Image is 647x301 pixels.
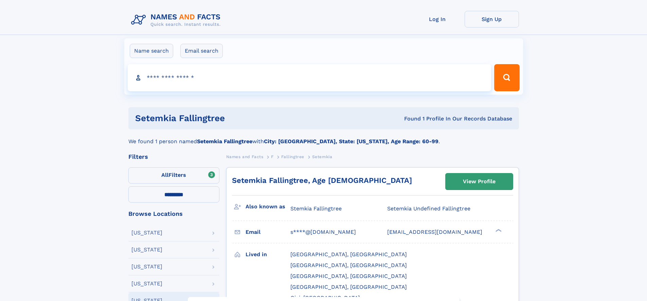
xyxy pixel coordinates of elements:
[281,152,304,161] a: Fallingtree
[494,228,502,233] div: ❯
[197,138,252,145] b: Setemkia Fallingtree
[494,64,519,91] button: Search Button
[290,284,407,290] span: [GEOGRAPHIC_DATA], [GEOGRAPHIC_DATA]
[271,152,274,161] a: F
[131,281,162,286] div: [US_STATE]
[128,167,219,184] label: Filters
[180,44,223,58] label: Email search
[463,174,496,189] div: View Profile
[232,176,412,185] a: Setemkia Fallingtree, Age [DEMOGRAPHIC_DATA]
[131,247,162,252] div: [US_STATE]
[128,11,226,29] img: Logo Names and Facts
[131,264,162,269] div: [US_STATE]
[314,115,512,123] div: Found 1 Profile In Our Records Database
[290,251,407,258] span: [GEOGRAPHIC_DATA], [GEOGRAPHIC_DATA]
[128,129,519,146] div: We found 1 person named with .
[130,44,173,58] label: Name search
[131,230,162,236] div: [US_STATE]
[290,262,407,268] span: [GEOGRAPHIC_DATA], [GEOGRAPHIC_DATA]
[226,152,264,161] a: Names and Facts
[128,64,491,91] input: search input
[264,138,438,145] b: City: [GEOGRAPHIC_DATA], State: [US_STATE], Age Range: 60-99
[246,201,290,212] h3: Also known as
[271,154,274,159] span: F
[128,154,219,160] div: Filters
[290,295,360,301] span: Ojai, [GEOGRAPHIC_DATA]
[387,229,482,235] span: [EMAIL_ADDRESS][DOMAIN_NAME]
[410,11,465,27] a: Log In
[312,154,333,159] span: Setemkia
[135,114,314,123] h1: Setemkia Fallingtree
[290,273,407,279] span: [GEOGRAPHIC_DATA], [GEOGRAPHIC_DATA]
[281,154,304,159] span: Fallingtree
[161,172,168,178] span: All
[290,205,342,212] span: Stemkia Fallingtree
[246,226,290,238] h3: Email
[465,11,519,27] a: Sign Up
[446,173,513,190] a: View Profile
[128,211,219,217] div: Browse Locations
[387,205,470,212] span: Setemkia Undefined Fallingtree
[246,249,290,260] h3: Lived in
